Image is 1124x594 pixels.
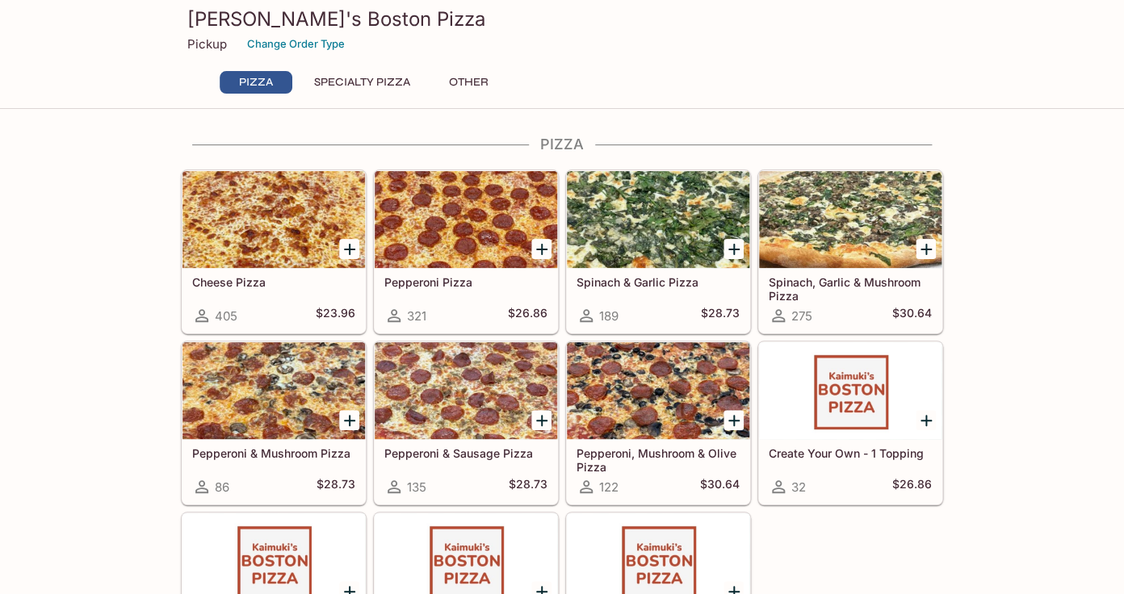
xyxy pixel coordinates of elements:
[182,170,366,333] a: Cheese Pizza405$23.96
[531,410,552,430] button: Add Pepperoni & Sausage Pizza
[375,171,557,268] div: Pepperoni Pizza
[182,171,365,268] div: Cheese Pizza
[723,410,744,430] button: Add Pepperoni, Mushroom & Olive Pizza
[187,6,937,31] h3: [PERSON_NAME]'s Boston Pizza
[892,477,932,496] h5: $26.86
[577,446,740,473] h5: Pepperoni, Mushroom & Olive Pizza
[567,171,749,268] div: Spinach & Garlic Pizza
[599,479,619,495] span: 122
[215,479,229,495] span: 86
[892,306,932,325] h5: $30.64
[700,477,740,496] h5: $30.64
[407,479,426,495] span: 135
[759,171,942,268] div: Spinach, Garlic & Mushroom Pizza
[791,479,806,495] span: 32
[182,342,365,439] div: Pepperoni & Mushroom Pizza
[432,71,505,94] button: Other
[509,477,547,496] h5: $28.73
[531,239,552,259] button: Add Pepperoni Pizza
[916,239,936,259] button: Add Spinach, Garlic & Mushroom Pizza
[599,308,619,324] span: 189
[240,31,352,56] button: Change Order Type
[701,306,740,325] h5: $28.73
[187,36,227,52] p: Pickup
[220,71,292,94] button: Pizza
[723,239,744,259] button: Add Spinach & Garlic Pizza
[577,275,740,289] h5: Spinach & Garlic Pizza
[182,341,366,504] a: Pepperoni & Mushroom Pizza86$28.73
[384,275,547,289] h5: Pepperoni Pizza
[317,477,355,496] h5: $28.73
[791,308,812,324] span: 275
[566,341,750,504] a: Pepperoni, Mushroom & Olive Pizza122$30.64
[375,342,557,439] div: Pepperoni & Sausage Pizza
[758,341,942,504] a: Create Your Own - 1 Topping32$26.86
[508,306,547,325] h5: $26.86
[192,446,355,460] h5: Pepperoni & Mushroom Pizza
[759,342,942,439] div: Create Your Own - 1 Topping
[384,446,547,460] h5: Pepperoni & Sausage Pizza
[407,308,426,324] span: 321
[339,410,359,430] button: Add Pepperoni & Mushroom Pizza
[758,170,942,333] a: Spinach, Garlic & Mushroom Pizza275$30.64
[215,308,237,324] span: 405
[566,170,750,333] a: Spinach & Garlic Pizza189$28.73
[192,275,355,289] h5: Cheese Pizza
[769,275,932,302] h5: Spinach, Garlic & Mushroom Pizza
[181,136,943,153] h4: Pizza
[305,71,419,94] button: Specialty Pizza
[567,342,749,439] div: Pepperoni, Mushroom & Olive Pizza
[374,341,558,504] a: Pepperoni & Sausage Pizza135$28.73
[374,170,558,333] a: Pepperoni Pizza321$26.86
[916,410,936,430] button: Add Create Your Own - 1 Topping
[316,306,355,325] h5: $23.96
[769,446,932,460] h5: Create Your Own - 1 Topping
[339,239,359,259] button: Add Cheese Pizza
